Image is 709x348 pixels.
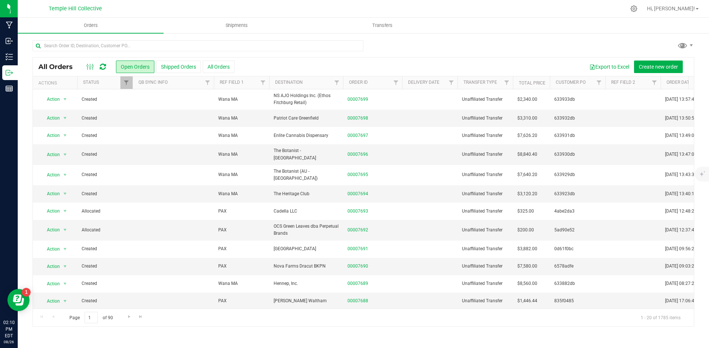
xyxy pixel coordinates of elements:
span: [DATE] 12:48:27 EDT [665,208,706,215]
span: Patriot Care Greenfield [274,115,339,122]
span: Action [40,206,60,216]
span: Action [40,261,60,272]
span: 633929db [554,171,601,178]
span: select [61,225,70,235]
span: select [61,94,70,104]
a: 00007698 [347,115,368,122]
a: Order Date [667,80,692,85]
span: Action [40,244,60,254]
a: Go to the next page [124,312,134,322]
span: 633933db [554,96,601,103]
a: Customer PO [556,80,586,85]
span: [DATE] 13:57:47 EDT [665,96,706,103]
span: $3,120.20 [517,190,537,197]
span: 633930db [554,151,601,158]
span: PAX [218,208,227,215]
span: Unaffiliated Transfer [462,227,508,234]
span: 633923db [554,190,601,197]
button: All Orders [203,61,234,73]
span: Cadella LLC [274,208,339,215]
a: Filter [120,76,133,89]
button: Shipped Orders [156,61,201,73]
span: Unaffiliated Transfer [462,190,508,197]
a: Status [83,80,99,85]
a: Shipments [164,18,309,33]
a: Filter [445,76,458,89]
span: Temple Hill Collective [49,6,102,12]
span: Created [82,190,128,197]
div: Manage settings [629,5,638,12]
span: Created [82,245,128,252]
a: Filter [593,76,605,89]
a: 00007690 [347,263,368,270]
a: 00007694 [347,190,368,197]
span: select [61,296,70,306]
p: 08/26 [3,339,14,345]
span: PAX [218,297,227,304]
span: Nova Farms Dracut BKPN [274,263,339,270]
a: Destination [275,80,303,85]
span: Allocated [82,227,128,234]
span: [DATE] 17:06:42 EDT [665,297,706,304]
span: Created [82,96,128,103]
span: Unaffiliated Transfer [462,208,508,215]
span: Action [40,94,60,104]
a: Ref Field 2 [611,80,635,85]
span: Unaffiliated Transfer [462,171,508,178]
span: Page of 90 [63,312,119,323]
span: 633882db [554,280,601,287]
a: 00007696 [347,151,368,158]
span: $3,882.00 [517,245,537,252]
inline-svg: Manufacturing [6,21,13,29]
a: 00007691 [347,245,368,252]
span: Enlite Cannabis Dispensary [274,132,339,139]
span: 6578adfe [554,263,601,270]
span: Unaffiliated Transfer [462,96,508,103]
a: Delivery Date [408,80,439,85]
iframe: Resource center unread badge [22,288,31,297]
span: Unaffiliated Transfer [462,151,508,158]
inline-svg: Outbound [6,69,13,76]
span: 0d61f0bc [554,245,601,252]
span: [DATE] 09:03:22 EDT [665,263,706,270]
span: Action [40,149,60,160]
a: Filter [331,76,343,89]
a: QB Sync Info [138,80,168,85]
span: Wana MA [218,280,238,287]
span: $325.00 [517,208,534,215]
span: Created [82,115,128,122]
a: Order ID [349,80,368,85]
span: $8,560.00 [517,280,537,287]
span: The Botanist (AU - [GEOGRAPHIC_DATA]) [274,168,339,182]
span: Wana MA [218,151,238,158]
span: Unaffiliated Transfer [462,297,508,304]
span: Action [40,113,60,123]
inline-svg: Inventory [6,53,13,61]
span: Created [82,297,128,304]
span: The Botanist - [GEOGRAPHIC_DATA] [274,147,339,161]
a: Orders [18,18,164,33]
span: [PERSON_NAME] Waltham [274,297,339,304]
a: Filter [257,76,269,89]
span: 1 - 20 of 1785 items [635,312,686,323]
span: [DATE] 13:49:06 EDT [665,132,706,139]
span: 4abe2da3 [554,208,601,215]
span: The Heritage Club [274,190,339,197]
span: $3,310.00 [517,115,537,122]
span: [DATE] 13:50:58 EDT [665,115,706,122]
a: Transfer Type [463,80,497,85]
span: PAX [218,227,227,234]
span: Orders [74,22,108,29]
button: Create new order [634,61,683,73]
span: Action [40,170,60,180]
span: Transfers [362,22,403,29]
a: 00007692 [347,227,368,234]
span: select [61,130,70,141]
span: All Orders [38,63,80,71]
span: Wana MA [218,96,238,103]
span: Created [82,280,128,287]
a: Total Price [519,80,545,86]
a: Go to the last page [136,312,146,322]
a: 00007699 [347,96,368,103]
span: $7,640.20 [517,171,537,178]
